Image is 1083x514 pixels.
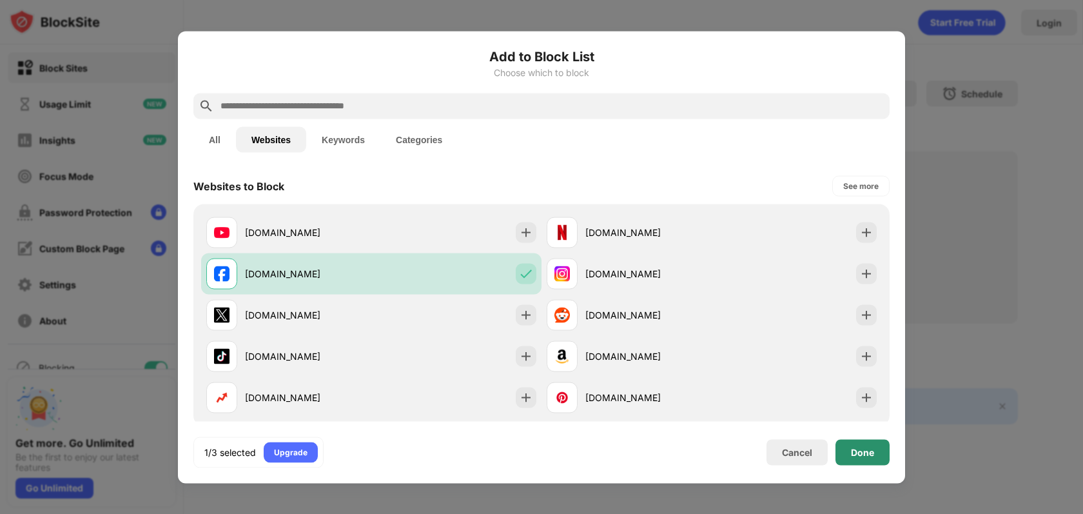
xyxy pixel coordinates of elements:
div: [DOMAIN_NAME] [585,226,712,239]
button: Categories [380,126,458,152]
img: favicons [554,390,570,405]
div: [DOMAIN_NAME] [245,350,371,363]
div: [DOMAIN_NAME] [585,391,712,404]
img: favicons [214,348,229,364]
div: [DOMAIN_NAME] [245,267,371,281]
div: [DOMAIN_NAME] [245,226,371,239]
img: favicons [554,224,570,240]
img: favicons [214,266,229,281]
img: favicons [214,307,229,322]
div: [DOMAIN_NAME] [585,267,712,281]
button: Keywords [306,126,380,152]
img: favicons [214,390,229,405]
img: favicons [554,266,570,281]
div: [DOMAIN_NAME] [585,308,712,322]
img: favicons [554,348,570,364]
img: favicons [554,307,570,322]
h6: Add to Block List [193,46,890,66]
div: Done [851,447,874,457]
div: [DOMAIN_NAME] [245,391,371,404]
div: [DOMAIN_NAME] [585,350,712,363]
div: [DOMAIN_NAME] [245,308,371,322]
button: Websites [236,126,306,152]
div: 1/3 selected [204,446,256,459]
button: All [193,126,236,152]
div: See more [843,179,879,192]
img: favicons [214,224,229,240]
div: Upgrade [274,446,307,459]
img: search.svg [199,98,214,114]
div: Cancel [782,447,812,458]
div: Websites to Block [193,179,284,192]
div: Choose which to block [193,67,890,77]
